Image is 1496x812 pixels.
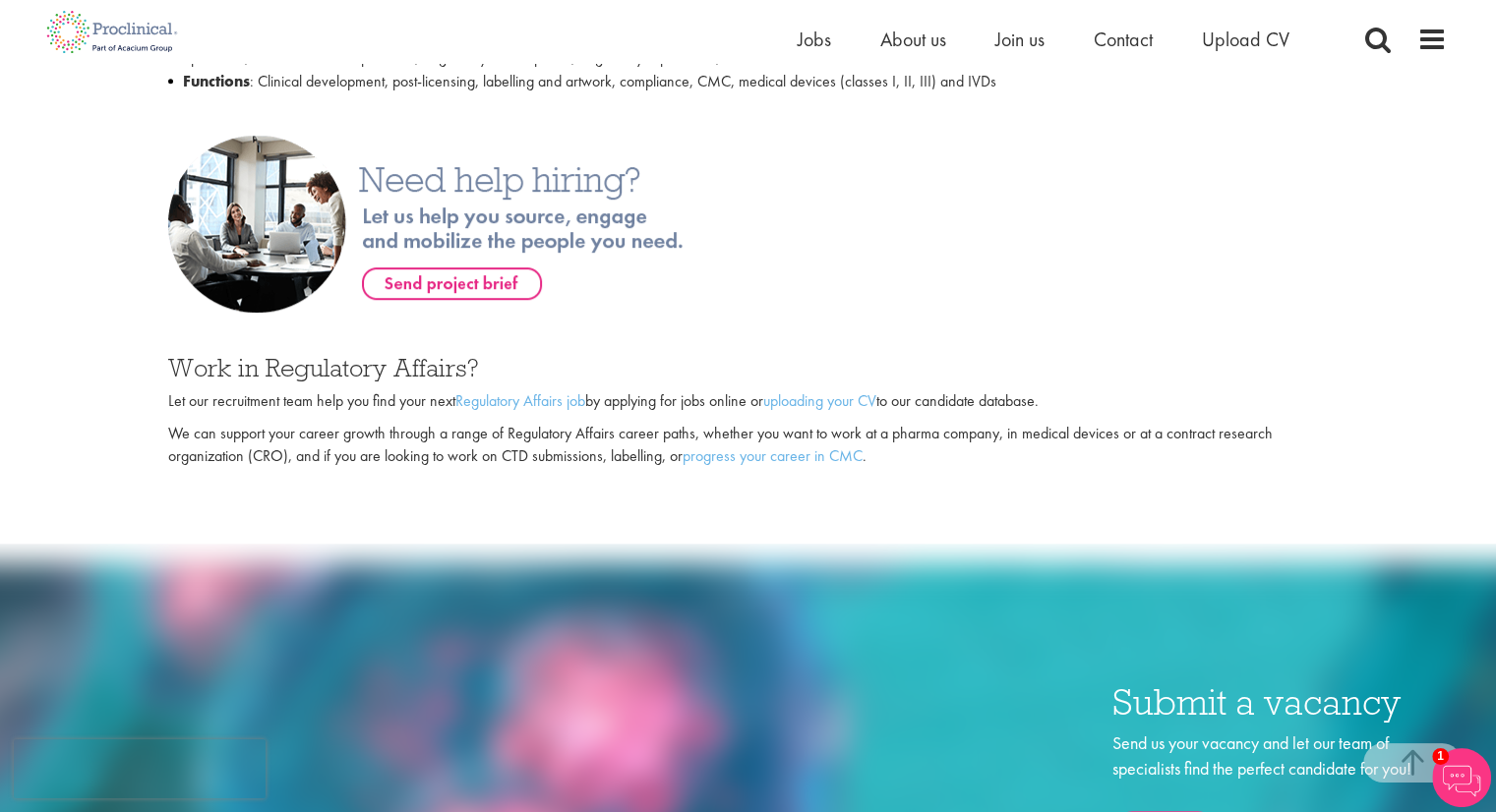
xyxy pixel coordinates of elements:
a: Regulatory Affairs job [455,390,585,411]
strong: Functions [183,71,250,91]
a: Jobs [798,27,831,52]
a: progress your career in CMC [683,445,863,466]
span: 1 [1432,748,1449,765]
p: Let our recruitment team help you find your next by applying for jobs online or to our candidate ... [168,390,1327,413]
a: About us [880,27,946,52]
p: We can support your career growth through a range of Regulatory Affairs career paths, whether you... [168,423,1327,468]
a: Join us [995,27,1045,52]
h3: Work in Regulatory Affairs? [168,355,1327,380]
h3: Submit a vacancy [1112,683,1447,722]
a: uploading your CV [763,390,876,411]
iframe: reCAPTCHA [14,739,266,798]
a: Contact [1094,27,1153,52]
img: Chatbot [1432,748,1491,807]
li: : Clinical development, post-licensing, labelling and artwork, compliance, CMC, medical devices (... [168,70,1327,93]
a: Upload CV [1202,27,1289,52]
